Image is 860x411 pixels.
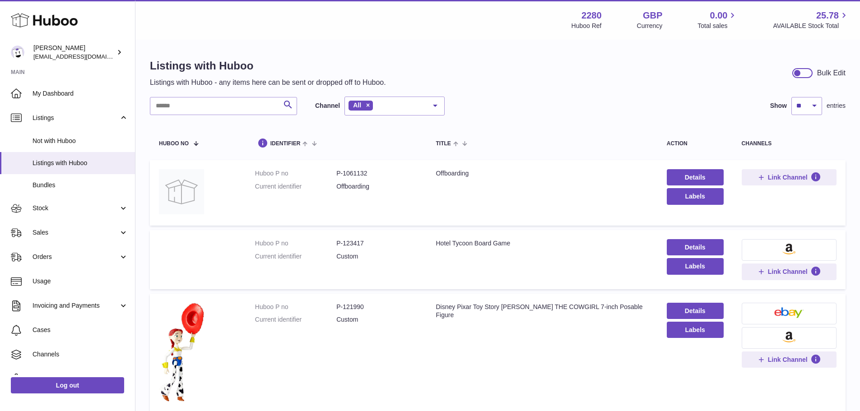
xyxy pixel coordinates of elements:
[150,78,386,88] p: Listings with Huboo - any items here can be sent or dropped off to Huboo.
[33,89,128,98] span: My Dashboard
[33,301,119,310] span: Invoicing and Payments
[33,159,128,167] span: Listings with Huboo
[336,315,418,324] dd: Custom
[255,169,336,178] dt: Huboo P no
[768,356,808,364] span: Link Channel
[773,9,849,30] a: 25.78 AVAILABLE Stock Total
[33,137,128,145] span: Not with Huboo
[436,141,451,147] span: title
[159,303,204,402] img: Disney Pixar Toy Story JESSE THE COWGIRL 7-inch Posable Figure
[667,141,724,147] div: action
[255,315,336,324] dt: Current identifier
[11,46,24,59] img: internalAdmin-2280@internal.huboo.com
[33,44,115,61] div: [PERSON_NAME]
[782,332,795,342] img: amazon-small.png
[768,268,808,276] span: Link Channel
[255,252,336,261] dt: Current identifier
[667,188,724,204] button: Labels
[742,141,837,147] div: channels
[667,303,724,319] a: Details
[710,9,728,22] span: 0.00
[436,169,648,178] div: Offboarding
[436,303,648,320] div: Disney Pixar Toy Story [PERSON_NAME] THE COWGIRL 7-inch Posable Figure
[572,22,602,30] div: Huboo Ref
[11,377,124,393] a: Log out
[436,239,648,248] div: Hotel Tycoon Board Game
[742,351,837,368] button: Link Channel
[667,169,724,185] a: Details
[667,239,724,255] a: Details
[33,277,128,286] span: Usage
[742,169,837,185] button: Link Channel
[742,263,837,280] button: Link Channel
[159,169,204,214] img: Offboarding
[774,307,804,318] img: ebay-small.png
[270,141,301,147] span: identifier
[336,303,418,311] dd: P-121990
[353,102,361,109] span: All
[159,141,189,147] span: Huboo no
[697,9,738,30] a: 0.00 Total sales
[816,9,839,22] span: 25.78
[255,182,336,191] dt: Current identifier
[33,181,128,189] span: Bundles
[667,258,724,274] button: Labels
[33,114,119,122] span: Listings
[782,244,795,254] img: amazon-small.png
[773,22,849,30] span: AVAILABLE Stock Total
[336,182,418,191] dd: Offboarding
[643,9,662,22] strong: GBP
[255,239,336,248] dt: Huboo P no
[336,239,418,248] dd: P-123417
[255,303,336,311] dt: Huboo P no
[33,374,128,383] span: Settings
[770,102,787,110] label: Show
[768,173,808,181] span: Link Channel
[33,350,128,359] span: Channels
[33,326,128,334] span: Cases
[336,252,418,261] dd: Custom
[697,22,738,30] span: Total sales
[150,59,386,73] h1: Listings with Huboo
[33,53,133,60] span: [EMAIL_ADDRESS][DOMAIN_NAME]
[33,204,119,212] span: Stock
[637,22,663,30] div: Currency
[817,68,846,78] div: Bulk Edit
[667,322,724,338] button: Labels
[33,228,119,237] span: Sales
[33,253,119,261] span: Orders
[581,9,602,22] strong: 2280
[336,169,418,178] dd: P-1061132
[315,102,340,110] label: Channel
[827,102,846,110] span: entries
